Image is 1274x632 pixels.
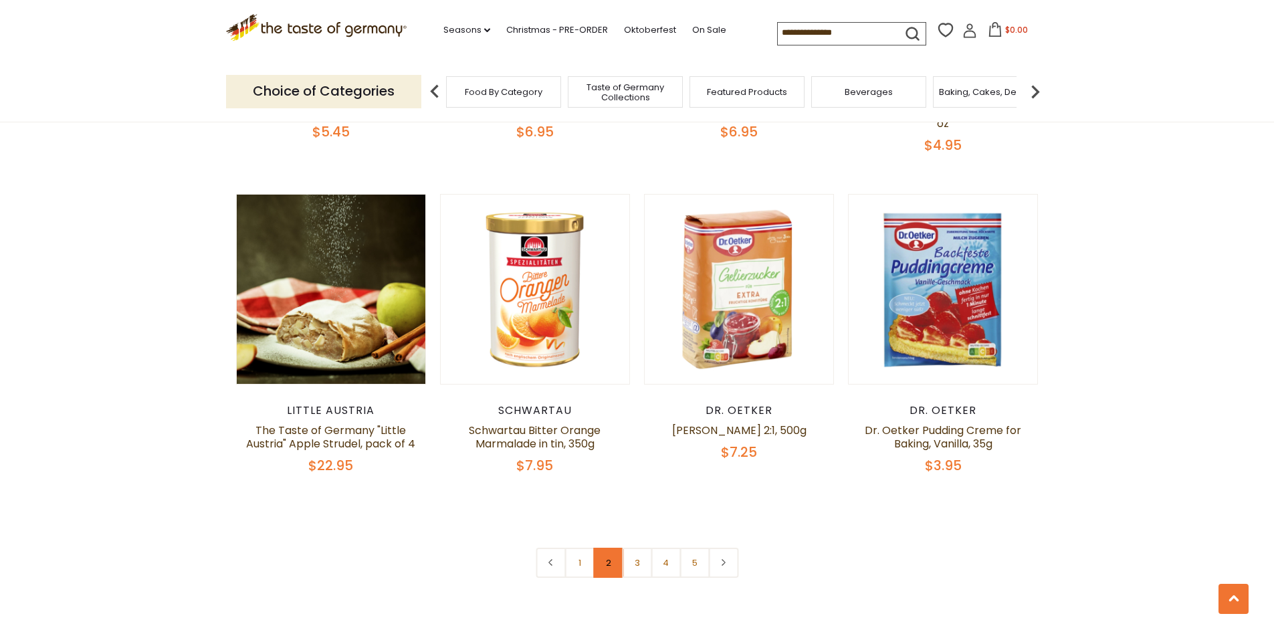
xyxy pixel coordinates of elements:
[924,136,962,154] span: $4.95
[572,82,679,102] a: Taste of Germany Collections
[443,23,490,37] a: Seasons
[440,404,631,417] div: Schwartau
[237,195,426,384] img: The Taste of Germany "Little Austria" Apple Strudel, pack of 4
[226,75,421,108] p: Choice of Categories
[465,87,542,97] a: Food By Category
[848,404,1039,417] div: Dr. Oetker
[849,195,1038,384] img: Dr. Oetker Pudding Creme for Baking, Vanilla, 35g
[925,456,962,475] span: $3.95
[593,548,623,578] a: 2
[421,78,448,105] img: previous arrow
[645,195,834,384] img: Dr. Oetker Gelierzucker 2:1, 500g
[707,87,787,97] a: Featured Products
[622,548,652,578] a: 3
[564,548,595,578] a: 1
[308,456,353,475] span: $22.95
[679,548,710,578] a: 5
[1022,78,1049,105] img: next arrow
[506,23,608,37] a: Christmas - PRE-ORDER
[980,22,1037,42] button: $0.00
[720,122,758,141] span: $6.95
[312,122,350,141] span: $5.45
[721,443,757,461] span: $7.25
[246,423,415,451] a: The Taste of Germany "Little Austria" Apple Strudel, pack of 4
[441,195,630,384] img: Schwartau Bitter Orange Marmalade in tin, 350g
[624,23,676,37] a: Oktoberfest
[644,404,835,417] div: Dr. Oetker
[865,423,1021,451] a: Dr. Oetker Pudding Creme for Baking, Vanilla, 35g
[1005,24,1028,35] span: $0.00
[672,423,807,438] a: [PERSON_NAME] 2:1, 500g
[939,87,1043,97] a: Baking, Cakes, Desserts
[651,548,681,578] a: 4
[469,423,601,451] a: Schwartau Bitter Orange Marmalade in tin, 350g
[516,122,554,141] span: $6.95
[516,456,553,475] span: $7.95
[692,23,726,37] a: On Sale
[845,87,893,97] a: Beverages
[236,404,427,417] div: little austria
